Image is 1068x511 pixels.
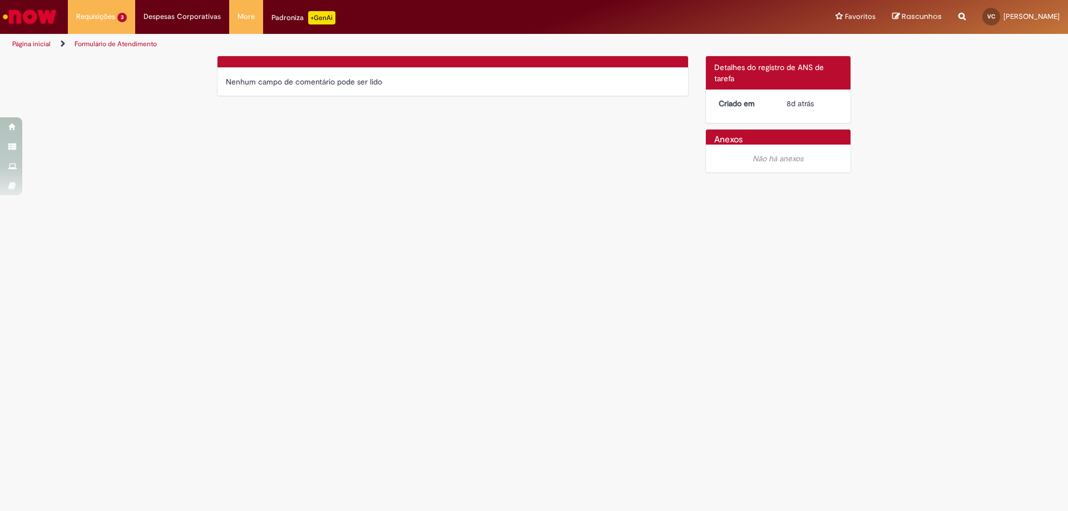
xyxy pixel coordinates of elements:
[226,76,680,87] div: Nenhum campo de comentário pode ser lido
[238,11,255,22] span: More
[1003,12,1060,21] span: [PERSON_NAME]
[987,13,995,20] span: VC
[12,39,51,48] a: Página inicial
[787,98,814,108] time: 21/08/2025 10:27:56
[787,98,838,109] div: 21/08/2025 10:27:56
[8,34,704,54] ul: Trilhas de página
[845,11,876,22] span: Favoritos
[787,98,814,108] span: 8d atrás
[714,135,743,145] h2: Anexos
[271,11,335,24] div: Padroniza
[1,6,58,28] img: ServiceNow
[144,11,221,22] span: Despesas Corporativas
[753,153,803,163] em: Não há anexos
[76,11,115,22] span: Requisições
[117,13,127,22] span: 3
[710,98,779,109] dt: Criado em
[902,11,942,22] span: Rascunhos
[892,12,942,22] a: Rascunhos
[714,62,824,83] span: Detalhes do registro de ANS de tarefa
[308,11,335,24] p: +GenAi
[75,39,157,48] a: Formulário de Atendimento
